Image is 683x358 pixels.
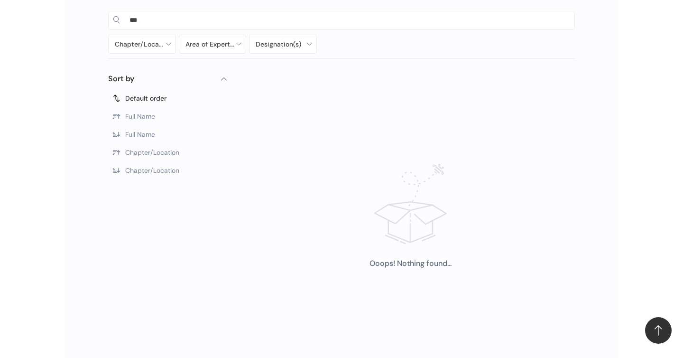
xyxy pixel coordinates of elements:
[125,166,179,175] span: Chapter/Location
[369,259,452,268] span: Ooops! Nothing found...
[125,148,179,157] span: Chapter/Location
[108,73,134,85] p: Sort by
[125,94,166,103] span: Default order
[125,112,155,121] span: Full Name
[125,130,155,139] span: Full Name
